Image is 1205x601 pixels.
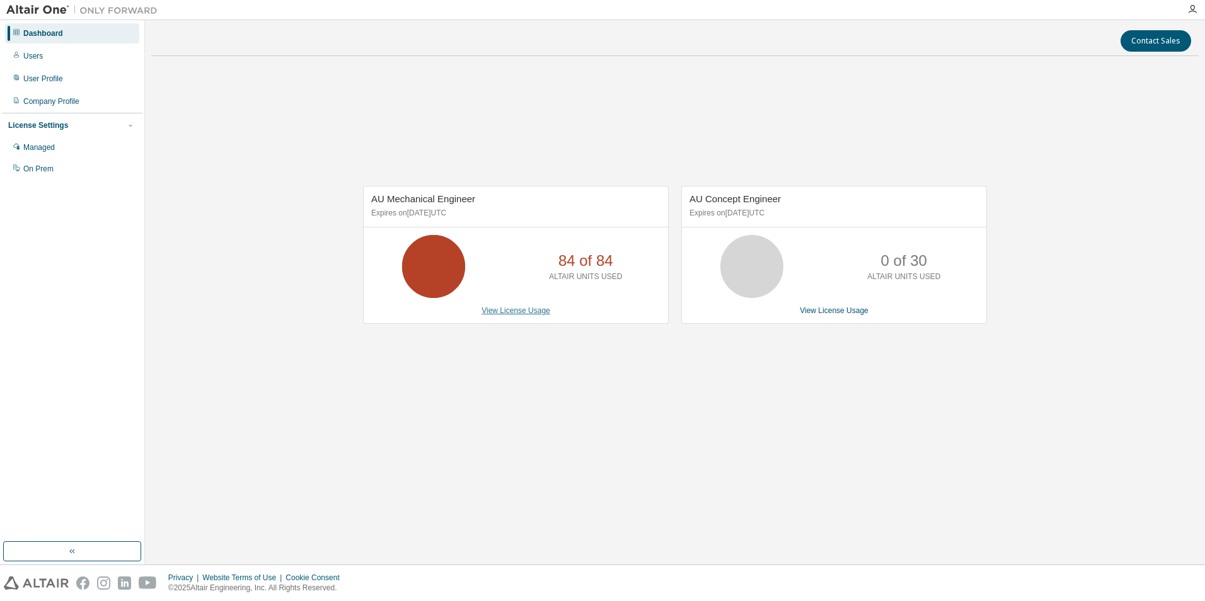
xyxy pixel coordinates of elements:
img: facebook.svg [76,576,89,590]
img: youtube.svg [139,576,157,590]
div: On Prem [23,164,54,174]
p: Expires on [DATE] UTC [689,208,976,219]
span: AU Mechanical Engineer [371,193,475,204]
a: View License Usage [800,306,868,315]
img: Altair One [6,4,164,16]
a: View License Usage [481,306,550,315]
img: altair_logo.svg [4,576,69,590]
img: linkedin.svg [118,576,131,590]
p: ALTAIR UNITS USED [867,272,940,282]
p: 0 of 30 [881,250,927,272]
div: Users [23,51,43,61]
button: Contact Sales [1121,30,1191,52]
span: AU Concept Engineer [689,193,781,204]
div: Dashboard [23,28,63,38]
div: User Profile [23,74,63,84]
p: © 2025 Altair Engineering, Inc. All Rights Reserved. [168,583,347,593]
div: Company Profile [23,96,79,106]
p: ALTAIR UNITS USED [549,272,622,282]
div: Cookie Consent [285,573,347,583]
p: Expires on [DATE] UTC [371,208,657,219]
div: Website Terms of Use [202,573,285,583]
p: 84 of 84 [558,250,613,272]
div: Privacy [168,573,202,583]
div: License Settings [8,120,68,130]
img: instagram.svg [97,576,110,590]
div: Managed [23,142,55,152]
